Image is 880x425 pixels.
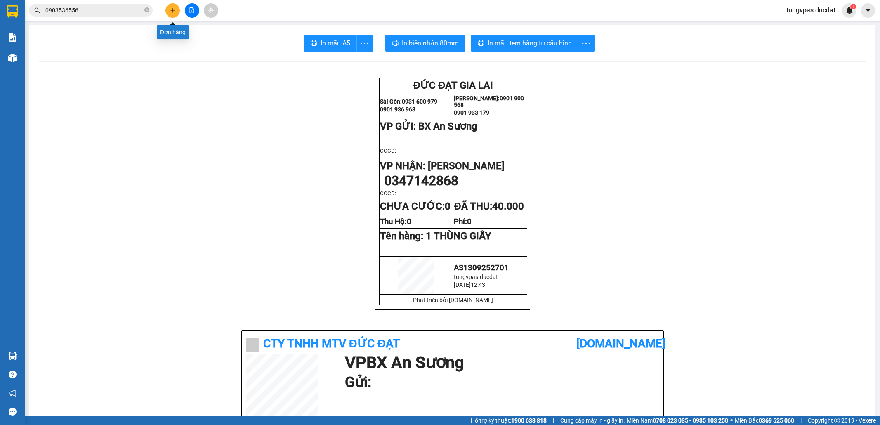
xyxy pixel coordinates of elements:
[576,337,665,350] b: [DOMAIN_NAME]
[263,337,400,350] b: CTy TNHH MTV ĐỨC ĐẠT
[9,408,17,416] span: message
[8,33,17,42] img: solution-icon
[850,4,856,9] sup: 1
[311,40,317,47] span: printer
[426,230,491,242] span: 1 THÙNG GIẤY
[454,109,489,116] strong: 0901 933 179
[380,106,415,113] strong: 0901 936 968
[454,263,509,272] span: AS1309252701
[407,217,411,226] span: 0
[471,416,547,425] span: Hỗ trợ kỹ thuật:
[380,120,416,132] span: VP GỬI:
[471,35,578,52] button: printerIn mẫu tem hàng tự cấu hình
[627,416,728,425] span: Miền Nam
[385,35,465,52] button: printerIn biên nhận 80mm
[413,80,493,91] span: ĐỨC ĐẠT GIA LAI
[445,201,451,212] span: 0
[418,120,477,132] span: BX An Sương
[208,7,214,13] span: aim
[454,201,524,212] strong: ĐÃ THU:
[7,5,18,18] img: logo-vxr
[345,354,655,371] h1: VP BX An Sương
[165,3,180,18] button: plus
[380,217,411,226] strong: Thu Hộ:
[471,281,485,288] span: 12:43
[735,416,794,425] span: Miền Bắc
[511,417,547,424] strong: 1900 633 818
[34,7,40,13] span: search
[653,417,728,424] strong: 0708 023 035 - 0935 103 250
[428,160,505,172] span: [PERSON_NAME]
[553,416,554,425] span: |
[8,54,17,62] img: warehouse-icon
[402,38,459,48] span: In biên nhận 80mm
[9,371,17,378] span: question-circle
[170,7,176,13] span: plus
[144,7,149,14] span: close-circle
[357,38,373,49] span: more
[834,418,840,423] span: copyright
[379,295,527,305] td: Phát triển bởi [DOMAIN_NAME]
[864,7,872,14] span: caret-down
[8,352,17,360] img: warehouse-icon
[861,3,875,18] button: caret-down
[730,419,733,422] span: ⚪️
[846,7,853,14] img: icon-new-feature
[380,190,396,196] span: CCCD:
[189,7,195,13] span: file-add
[560,416,625,425] span: Cung cấp máy in - giấy in:
[304,35,357,52] button: printerIn mẫu A5
[380,160,425,172] span: VP NHẬN:
[478,40,484,47] span: printer
[454,274,498,280] span: tungvpas.ducdat
[185,3,199,18] button: file-add
[454,95,500,102] strong: [PERSON_NAME]:
[384,173,458,189] span: 0347142868
[380,230,491,242] span: Tên hàng:
[852,4,854,9] span: 1
[454,95,524,108] strong: 0901 900 568
[492,201,524,212] span: 40.000
[578,35,595,52] button: more
[454,217,472,226] strong: Phí:
[321,38,350,48] span: In mẫu A5
[45,6,143,15] input: Tìm tên, số ĐT hoặc mã đơn
[800,416,802,425] span: |
[780,5,842,15] span: tungvpas.ducdat
[467,217,472,226] span: 0
[345,371,655,394] h1: Gửi:
[356,35,373,52] button: more
[144,7,149,12] span: close-circle
[9,389,17,397] span: notification
[380,148,396,154] span: CCCD:
[402,98,437,105] strong: 0931 600 979
[578,38,594,49] span: more
[454,281,471,288] span: [DATE]
[488,38,572,48] span: In mẫu tem hàng tự cấu hình
[380,201,451,212] strong: CHƯA CƯỚC:
[759,417,794,424] strong: 0369 525 060
[380,98,402,105] strong: Sài Gòn:
[392,40,399,47] span: printer
[204,3,218,18] button: aim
